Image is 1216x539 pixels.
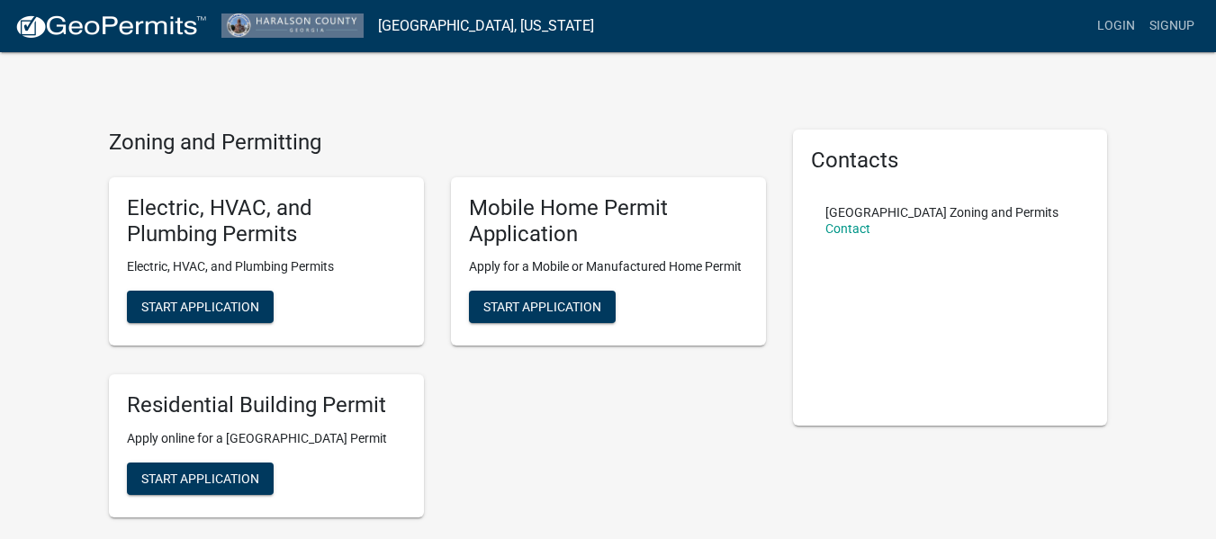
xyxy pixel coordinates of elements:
[127,195,406,247] h5: Electric, HVAC, and Plumbing Permits
[1090,9,1142,43] a: Login
[109,130,766,156] h4: Zoning and Permitting
[127,463,274,495] button: Start Application
[221,13,364,38] img: Haralson County, Georgia
[1142,9,1202,43] a: Signup
[825,206,1058,219] p: [GEOGRAPHIC_DATA] Zoning and Permits
[141,472,259,486] span: Start Application
[378,11,594,41] a: [GEOGRAPHIC_DATA], [US_STATE]
[483,300,601,314] span: Start Application
[127,257,406,276] p: Electric, HVAC, and Plumbing Permits
[469,291,616,323] button: Start Application
[469,195,748,247] h5: Mobile Home Permit Application
[127,429,406,448] p: Apply online for a [GEOGRAPHIC_DATA] Permit
[825,221,870,236] a: Contact
[127,392,406,418] h5: Residential Building Permit
[141,300,259,314] span: Start Application
[127,291,274,323] button: Start Application
[811,148,1090,174] h5: Contacts
[469,257,748,276] p: Apply for a Mobile or Manufactured Home Permit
